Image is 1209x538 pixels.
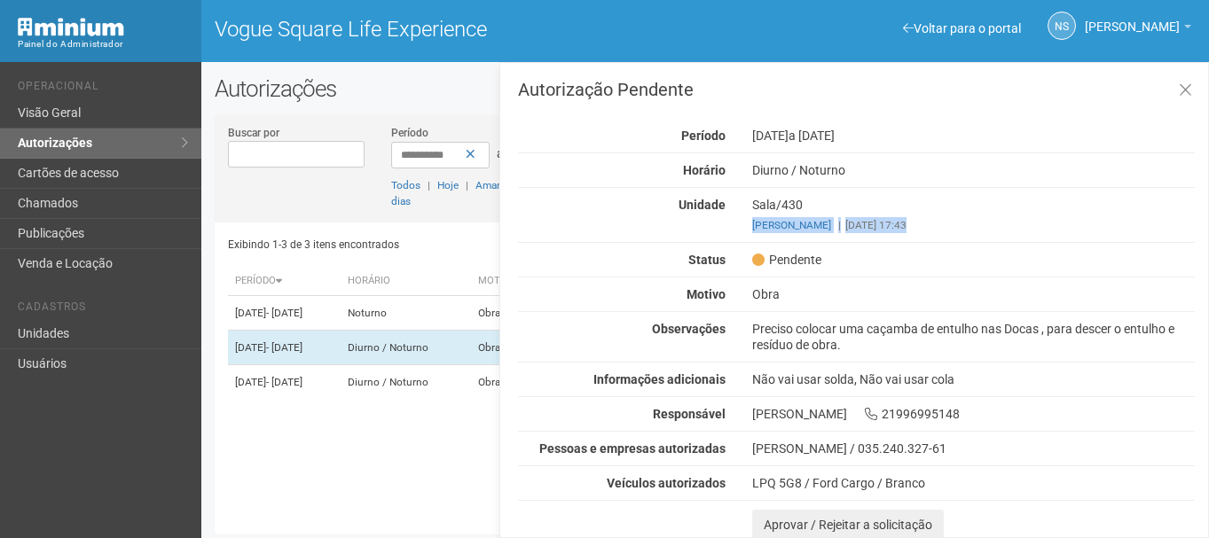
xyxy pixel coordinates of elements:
div: [DATE] 17:43 [752,217,1195,233]
h1: Vogue Square Life Experience [215,18,692,41]
td: Obra [471,365,543,400]
span: Nicolle Silva [1085,3,1180,34]
th: Motivo [471,267,543,296]
strong: Motivo [687,287,726,301]
a: Todos [391,179,420,191]
span: - [DATE] [266,307,302,319]
th: Período [228,267,340,296]
label: Buscar por [228,125,279,141]
div: Exibindo 1-3 de 3 itens encontrados [228,231,699,258]
a: Hoje [437,179,459,191]
td: [DATE] [228,296,340,331]
div: Sala/430 [739,197,1208,233]
div: [PERSON_NAME] 21996995148 [739,406,1208,422]
h3: Autorização Pendente [518,81,1195,98]
div: Preciso colocar uma caçamba de entulho nas Docas , para descer o entulho e resíduo de obra. [739,321,1208,353]
td: Obra [471,296,543,331]
div: [PERSON_NAME] / 035.240.327-61 [752,441,1195,456]
span: | [428,179,430,191]
td: Diurno / Noturno [341,331,471,365]
div: [DATE] [739,128,1208,144]
td: [DATE] [228,365,340,400]
a: [PERSON_NAME] [1085,22,1191,36]
strong: Status [688,253,726,267]
span: | [838,219,841,231]
img: Minium [18,18,124,36]
strong: Unidade [679,198,726,212]
td: Noturno [341,296,471,331]
span: Pendente [752,252,821,268]
td: Obra [471,331,543,365]
li: Operacional [18,80,188,98]
span: a [497,146,504,160]
span: a [DATE] [789,129,835,143]
strong: Pessoas e empresas autorizadas [539,441,726,456]
span: | [466,179,468,191]
label: Período [391,125,428,141]
li: Cadastros [18,300,188,319]
div: Painel do Administrador [18,36,188,52]
td: Diurno / Noturno [341,365,471,400]
strong: Período [681,129,726,143]
h2: Autorizações [215,75,1196,102]
div: LPQ 5G8 / Ford Cargo / Branco [752,475,1195,491]
a: Voltar para o portal [903,21,1021,35]
strong: Responsável [653,407,726,421]
span: - [DATE] [266,376,302,388]
strong: Veículos autorizados [607,476,726,490]
div: Obra [739,286,1208,302]
th: Horário [341,267,471,296]
a: [PERSON_NAME] [752,219,831,231]
a: NS [1048,12,1076,40]
span: - [DATE] [266,341,302,354]
div: Não vai usar solda, Não vai usar cola [739,371,1208,387]
strong: Horário [683,163,726,177]
div: Diurno / Noturno [739,162,1208,178]
a: Amanhã [475,179,514,191]
strong: Informações adicionais [593,372,726,386]
td: [DATE] [228,331,340,365]
strong: Observações [652,322,726,336]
